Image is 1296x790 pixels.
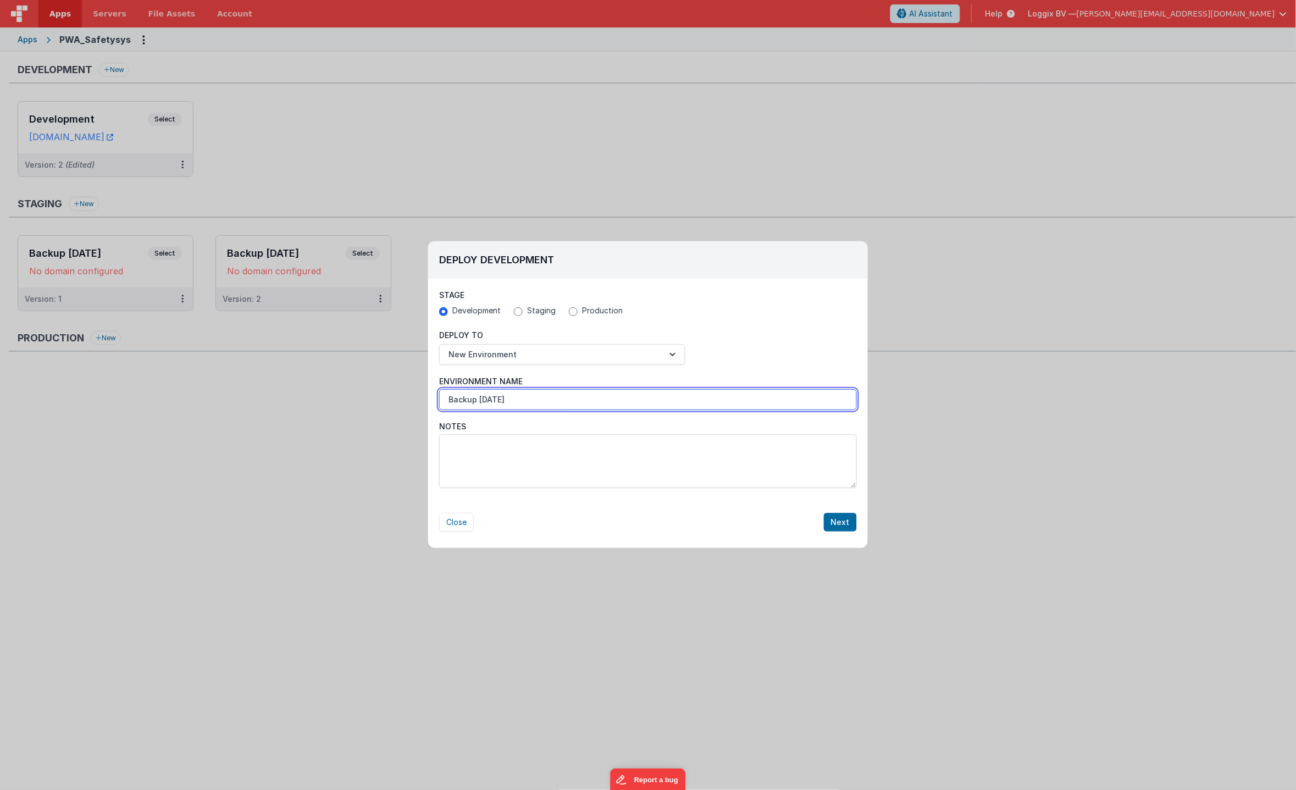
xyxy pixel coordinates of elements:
span: Production [582,305,623,316]
textarea: Notes [439,434,857,488]
input: Staging [514,307,523,316]
span: Stage [439,290,464,300]
span: Staging [527,305,556,316]
button: New Environment [439,344,685,365]
input: Development [439,307,448,316]
button: Next [824,513,857,532]
button: Close [439,513,474,532]
input: Production [569,307,578,316]
h2: Deploy Development [439,252,857,268]
p: Deploy To [439,330,685,341]
span: Notes [439,421,466,432]
span: Development [452,305,501,316]
span: Environment Name [439,376,523,387]
input: Environment Name [439,389,857,410]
